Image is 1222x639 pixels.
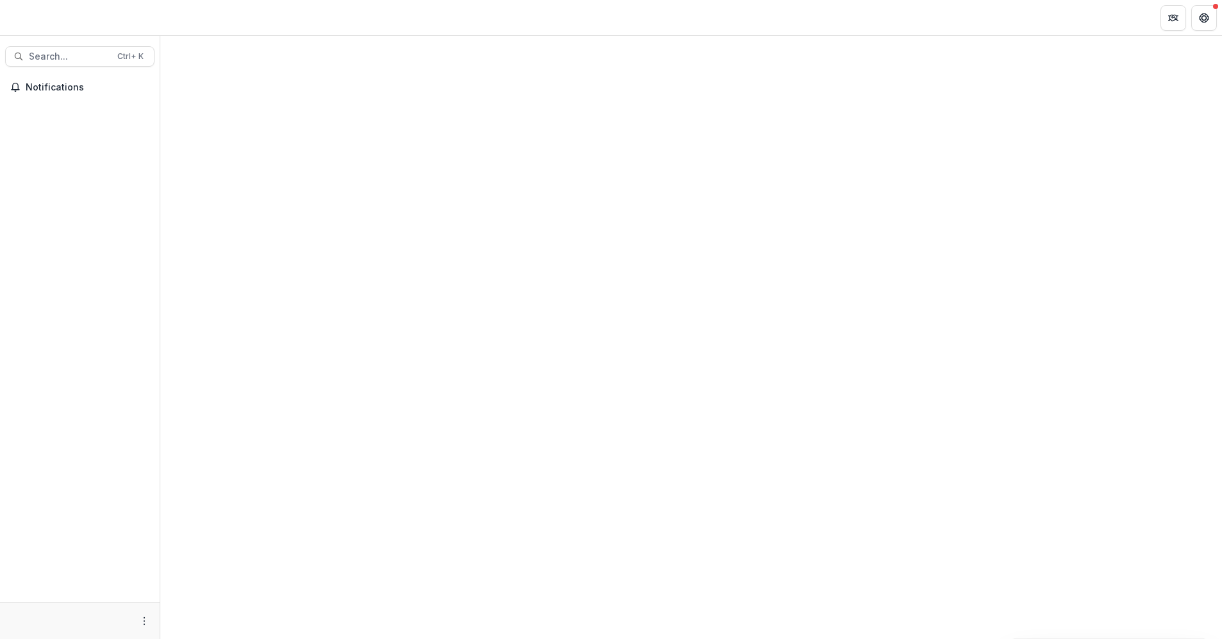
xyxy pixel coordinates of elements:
nav: breadcrumb [165,8,220,27]
button: Partners [1160,5,1186,31]
button: Search... [5,46,155,67]
span: Search... [29,51,110,62]
span: Notifications [26,82,149,93]
button: Notifications [5,77,155,98]
button: More [137,613,152,629]
button: Get Help [1191,5,1217,31]
div: Ctrl + K [115,49,146,64]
